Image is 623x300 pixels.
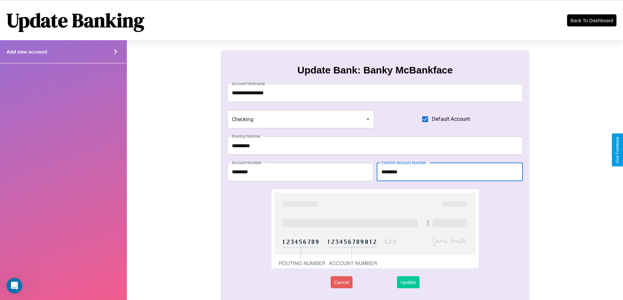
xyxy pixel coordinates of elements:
label: Account Nickname [232,81,265,87]
h4: Add new account [7,49,47,55]
div: Give Feedback [615,137,620,163]
span: Default Account [432,115,470,123]
h1: Update Banking [7,7,144,34]
label: Confirm Account Number [381,160,426,166]
button: Back To Dashboard [567,14,616,26]
label: Account Number [232,160,261,166]
button: Update [397,276,419,288]
h3: Update Bank: Banky McBankface [297,65,453,76]
button: Cancel [331,276,353,288]
div: Checking [227,110,374,128]
label: Routing Number [232,134,261,139]
img: check [271,189,478,268]
iframe: Intercom live chat [7,278,22,293]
